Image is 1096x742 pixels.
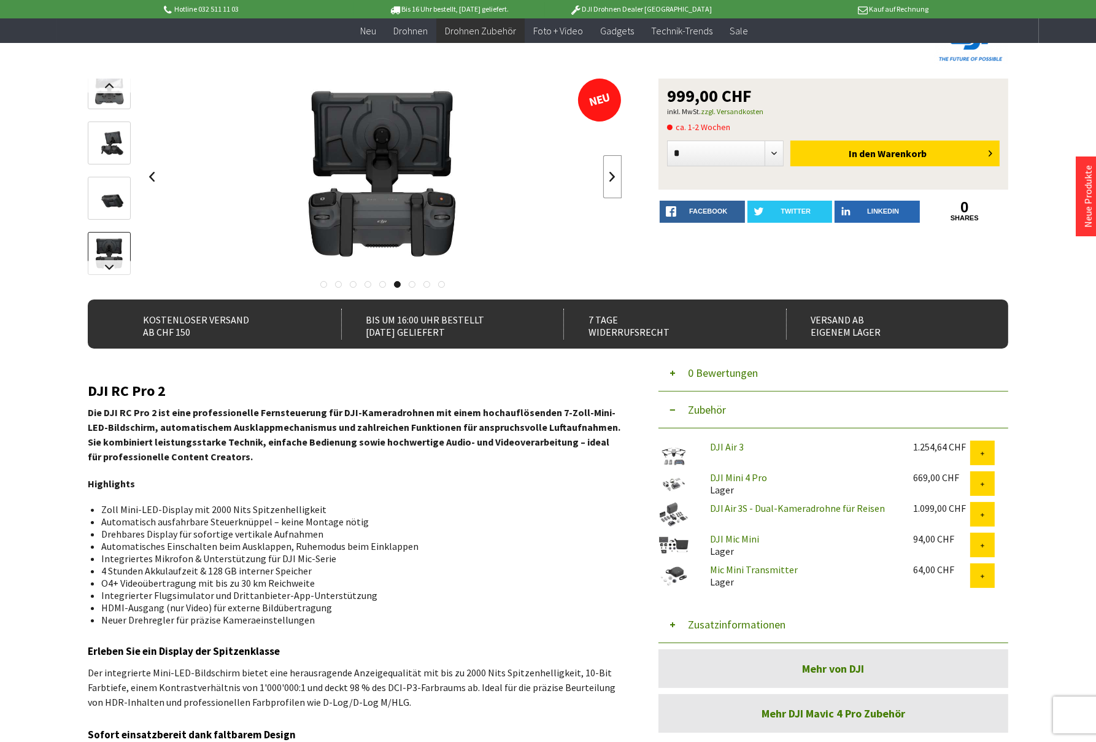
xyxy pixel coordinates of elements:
[710,441,744,453] a: DJI Air 3
[710,471,767,484] a: DJI Mini 4 Pro
[658,502,689,528] img: DJI Air 3S - Dual-Kameradrohne für Reisen
[101,540,612,552] li: Automatisches Einschalten beim Ausklappen, Ruhemodus beim Einklappen
[658,392,1008,428] button: Zubehör
[935,23,1008,64] img: DJI
[710,502,885,514] a: DJI Air 3S - Dual-Kameradrohne für Reisen
[101,589,612,601] li: Integrierter Flugsimulator und Drittanbieter-App-Unterstützung
[525,18,592,44] a: Foto + Video
[101,516,612,528] li: Automatisch ausfahrbare Steuerknüppel – keine Montage nötig
[101,503,612,516] li: Zoll Mini-LED-Display mit 2000 Nits Spitzenhelligkeit
[700,533,903,557] div: Lager
[353,2,545,17] p: Bis 16 Uhr bestellt, [DATE] geliefert.
[867,207,899,215] span: LinkedIn
[592,18,643,44] a: Gadgets
[161,2,353,17] p: Hotline 032 511 11 03
[710,533,759,545] a: DJI Mic Mini
[736,2,928,17] p: Kauf auf Rechnung
[88,477,135,490] strong: Highlights
[118,309,314,339] div: Kostenloser Versand ab CHF 150
[393,25,428,37] span: Drohnen
[835,201,920,223] a: LinkedIn
[533,25,583,37] span: Foto + Video
[781,207,811,215] span: twitter
[1082,165,1094,228] a: Neue Produkte
[878,147,927,160] span: Warenkorb
[658,649,1008,688] a: Mehr von DJI
[658,471,689,496] img: DJI Mini 4 Pro
[436,18,525,44] a: Drohnen Zubehör
[913,502,970,514] div: 1.099,00 CHF
[445,25,516,37] span: Drohnen Zubehör
[101,601,612,614] li: HDMI-Ausgang (nur Video) für externe Bildübertragung
[88,643,622,659] h3: Erleben Sie ein Display der Spitzenklasse
[730,25,748,37] span: Sale
[913,441,970,453] div: 1.254,64 CHF
[710,563,798,576] a: Mic Mini Transmitter
[600,25,634,37] span: Gadgets
[689,207,727,215] span: facebook
[385,18,436,44] a: Drohnen
[563,309,759,339] div: 7 Tage Widerrufsrecht
[701,107,763,116] a: zzgl. Versandkosten
[643,18,721,44] a: Technik-Trends
[786,309,982,339] div: Versand ab eigenem Lager
[700,471,903,496] div: Lager
[667,120,730,134] span: ca. 1-2 Wochen
[101,614,612,626] li: Neuer Drehregler für präzise Kameraeinstellungen
[922,201,1008,214] a: 0
[849,147,876,160] span: In den
[88,665,622,709] p: Der integrierte Mini-LED-Bildschirm bietet eine herausragende Anzeigequalität mit bis zu 2000 Nit...
[913,533,970,545] div: 94,00 CHF
[913,563,970,576] div: 64,00 CHF
[658,606,1008,643] button: Zusatzinformationen
[101,565,612,577] li: 4 Stunden Akkulaufzeit & 128 GB interner Speicher
[660,201,745,223] a: facebook
[667,87,752,104] span: 999,00 CHF
[658,441,689,471] img: DJI Air 3
[658,563,689,589] img: Mic Mini Transmitter
[747,201,833,223] a: twitter
[658,533,689,558] img: DJI Mic Mini
[341,309,537,339] div: Bis um 16:00 Uhr bestellt [DATE] geliefert
[88,406,620,463] strong: Die DJI RC Pro 2 ist eine professionelle Fernsteuerung für DJI-Kameradrohnen mit einem hochauflös...
[651,25,712,37] span: Technik-Trends
[667,104,1000,119] p: inkl. MwSt.
[352,18,385,44] a: Neu
[360,25,376,37] span: Neu
[700,563,903,588] div: Lager
[545,2,736,17] p: DJI Drohnen Dealer [GEOGRAPHIC_DATA]
[88,383,622,399] h2: DJI RC Pro 2
[658,355,1008,392] button: 0 Bewertungen
[101,577,612,589] li: O4+ Videoübertragung mit bis zu 30 km Reichweite
[101,528,612,540] li: Drehbares Display für sofortige vertikale Aufnahmen
[658,694,1008,733] a: Mehr DJI Mavic 4 Pro Zubehör
[922,214,1008,222] a: shares
[101,552,612,565] li: Integriertes Mikrofon & Unterstützung für DJI Mic-Serie
[721,18,757,44] a: Sale
[790,141,1000,166] button: In den Warenkorb
[913,471,970,484] div: 669,00 CHF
